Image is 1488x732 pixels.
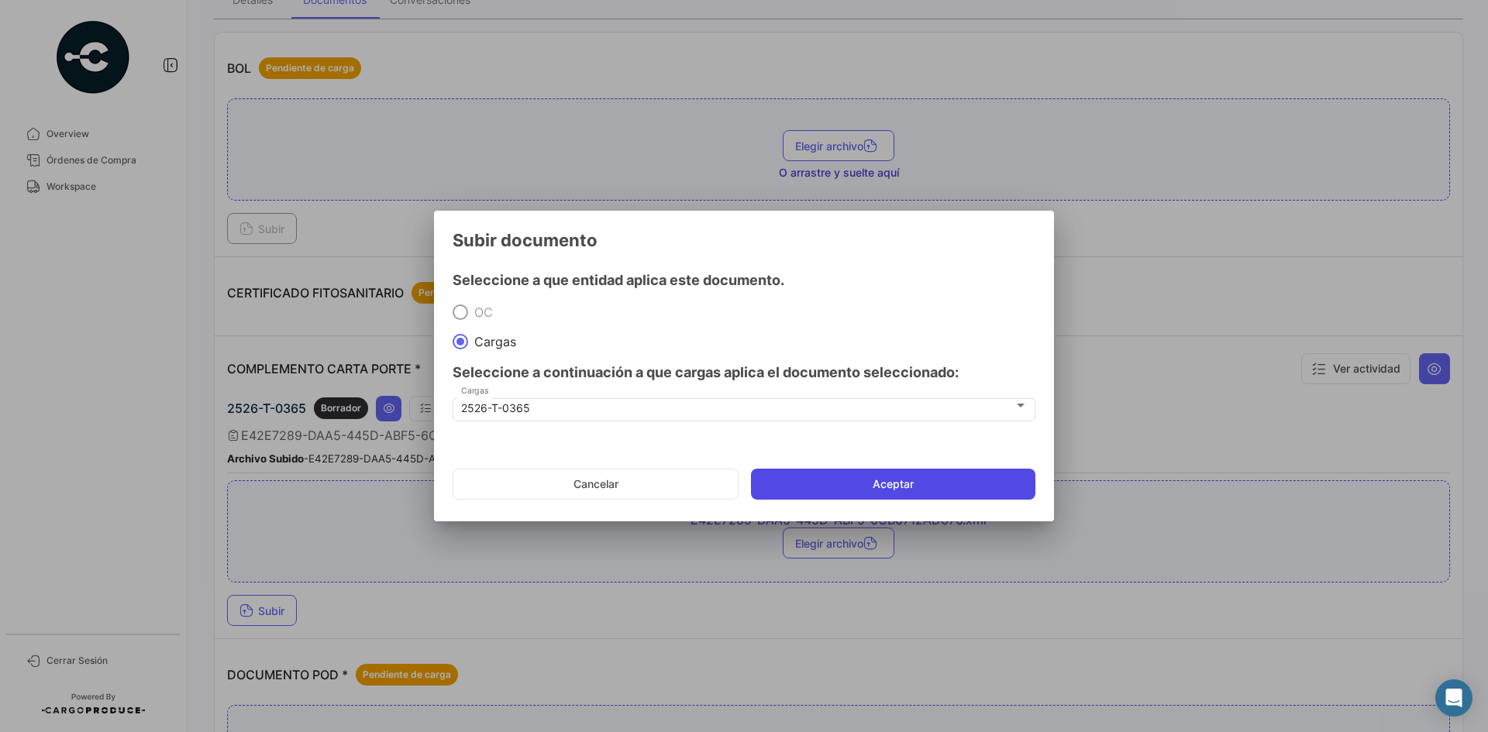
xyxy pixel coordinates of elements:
h3: Subir documento [453,229,1035,251]
span: Cargas [468,334,516,349]
h4: Seleccione a continuación a que cargas aplica el documento seleccionado: [453,362,1035,383]
mat-select-trigger: 2526-T-0365 [461,401,530,414]
button: Aceptar [751,469,1035,500]
span: OC [468,304,493,320]
h4: Seleccione a que entidad aplica este documento. [453,270,1035,291]
div: Abrir Intercom Messenger [1435,679,1472,717]
button: Cancelar [453,469,739,500]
